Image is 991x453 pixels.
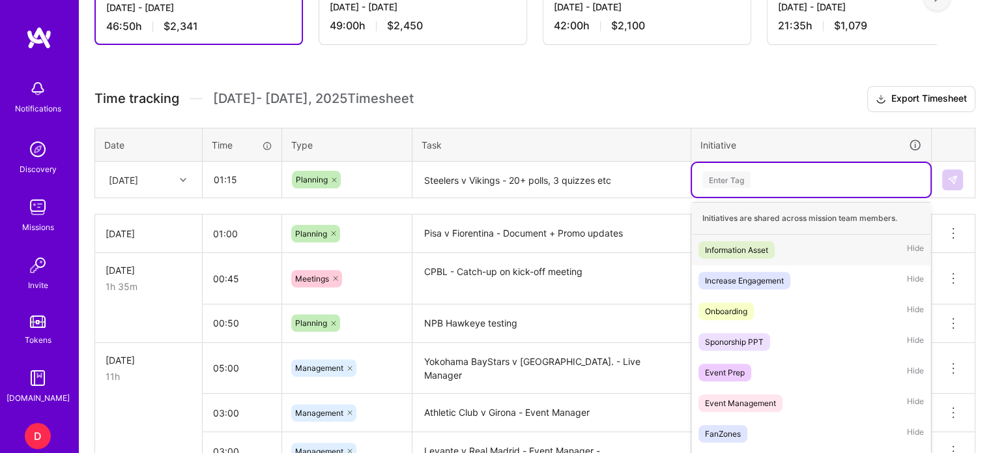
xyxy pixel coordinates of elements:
[414,344,689,393] textarea: Yokohama BayStars v [GEOGRAPHIC_DATA]. - Live Manager
[25,136,51,162] img: discovery
[414,163,689,197] textarea: Steelers v Vikings - 20+ polls, 3 quizzes etc
[106,280,192,293] div: 1h 35m
[106,353,192,367] div: [DATE]
[947,175,958,185] img: Submit
[203,351,281,385] input: HH:MM
[203,396,281,430] input: HH:MM
[907,302,924,320] span: Hide
[705,427,741,441] div: FanZones
[15,102,61,115] div: Notifications
[611,19,645,33] span: $2,100
[876,93,886,106] i: icon Download
[203,162,281,197] input: HH:MM
[106,1,291,14] div: [DATE] - [DATE]
[20,162,57,176] div: Discovery
[412,128,691,162] th: Task
[25,194,51,220] img: teamwork
[106,370,192,383] div: 11h
[25,252,51,278] img: Invite
[705,274,784,287] div: Increase Engagement
[705,335,764,349] div: Sponorship PPT
[213,91,414,107] span: [DATE] - [DATE] , 2025 Timesheet
[692,202,930,235] div: Initiatives are shared across mission team members.
[203,261,281,296] input: HH:MM
[907,425,924,443] span: Hide
[212,138,272,152] div: Time
[164,20,198,33] span: $2,341
[702,169,751,190] div: Enter Tag
[25,76,51,102] img: bell
[7,391,70,405] div: [DOMAIN_NAME]
[705,243,768,257] div: Information Asset
[28,278,48,292] div: Invite
[414,216,689,252] textarea: Pisa v Fiorentina - Document + Promo updates
[203,306,281,340] input: HH:MM
[282,128,412,162] th: Type
[705,304,747,318] div: Onboarding
[907,394,924,412] span: Hide
[295,363,343,373] span: Management
[106,263,192,277] div: [DATE]
[25,333,51,347] div: Tokens
[295,274,329,284] span: Meetings
[295,229,327,239] span: Planning
[414,395,689,431] textarea: Athletic Club v Girona - Event Manager
[180,177,186,183] i: icon Chevron
[94,91,179,107] span: Time tracking
[26,26,52,50] img: logo
[203,216,281,251] input: HH:MM
[25,423,51,449] div: D
[22,220,54,234] div: Missions
[295,408,343,418] span: Management
[296,175,328,184] span: Planning
[867,86,975,112] button: Export Timesheet
[778,19,964,33] div: 21:35 h
[907,241,924,259] span: Hide
[106,20,291,33] div: 46:50 h
[907,364,924,381] span: Hide
[330,19,516,33] div: 49:00 h
[22,423,54,449] a: D
[700,138,922,153] div: Initiative
[705,366,745,379] div: Event Prep
[387,19,423,33] span: $2,450
[30,315,46,328] img: tokens
[554,19,740,33] div: 42:00 h
[295,318,327,328] span: Planning
[25,365,51,391] img: guide book
[414,306,689,342] textarea: NPB Hawkeye testing
[109,173,138,186] div: [DATE]
[907,272,924,289] span: Hide
[106,227,192,241] div: [DATE]
[834,19,867,33] span: $1,079
[907,333,924,351] span: Hide
[414,254,689,303] textarea: CPBL - Catch-up on kick-off meeting
[95,128,203,162] th: Date
[705,396,776,410] div: Event Management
